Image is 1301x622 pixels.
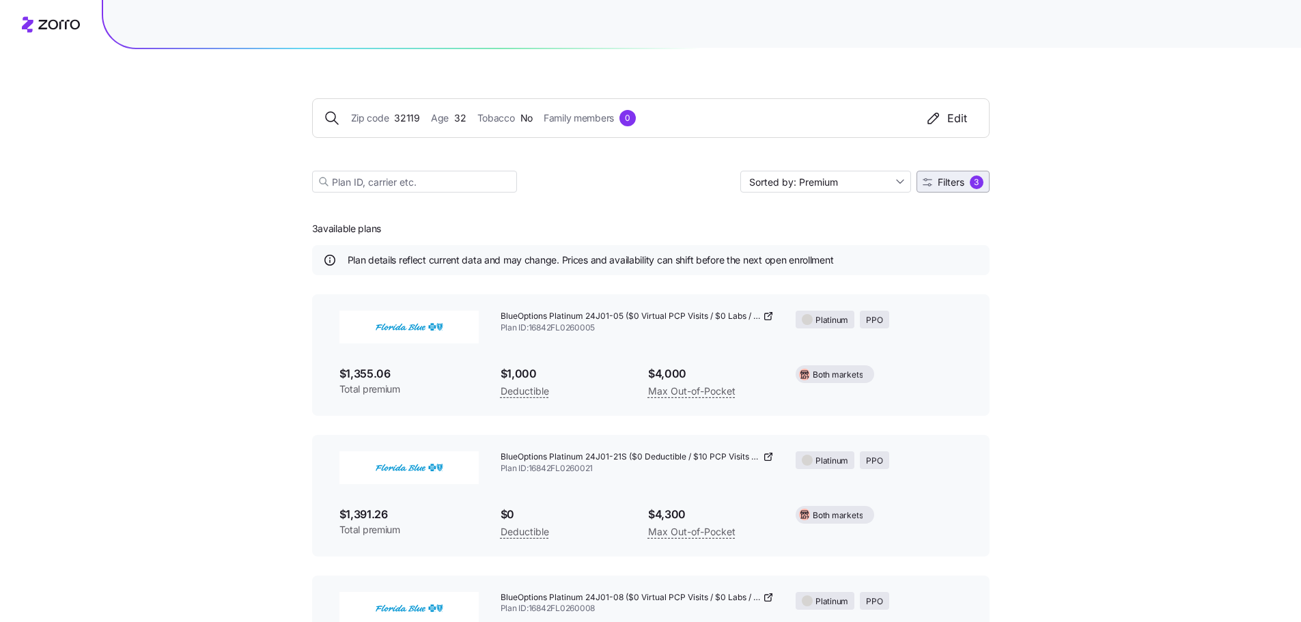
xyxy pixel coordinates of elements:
span: Zip code [351,111,389,126]
input: Sort by [740,171,911,193]
span: $4,300 [648,506,774,523]
span: $1,355.06 [339,365,479,382]
span: Total premium [339,523,479,537]
span: Plan ID: 16842FL0260021 [501,463,774,475]
img: Florida Blue [339,311,479,343]
span: Deductible [501,383,549,399]
button: Edit [914,110,978,126]
span: No [520,111,533,126]
span: 3 available plans [312,222,382,236]
span: Total premium [339,382,479,396]
span: 32119 [394,111,420,126]
span: Plan ID: 16842FL0260005 [501,322,774,334]
img: Florida Blue [339,451,479,484]
div: 0 [619,110,636,126]
span: Deductible [501,524,549,540]
span: Max Out-of-Pocket [648,383,736,399]
span: Platinum [815,455,848,468]
span: Plan details reflect current data and may change. Prices and availability can shift before the ne... [348,253,834,267]
span: Tobacco [477,111,515,126]
span: PPO [866,455,882,468]
span: Both markets [813,509,863,522]
span: 32 [454,111,466,126]
span: BlueOptions Platinum 24J01-05 ($0 Virtual PCP Visits / $0 Labs / $15 PCP Visits / Rewards) [501,311,761,322]
span: PPO [866,314,882,327]
span: $4,000 [648,365,774,382]
span: Family members [544,111,614,126]
span: Max Out-of-Pocket [648,524,736,540]
span: Both markets [813,369,863,382]
span: PPO [866,595,882,608]
input: Plan ID, carrier etc. [312,171,517,193]
div: Edit [925,110,967,126]
div: 3 [970,175,983,189]
span: Filters [938,178,964,187]
span: Platinum [815,314,848,327]
span: Plan ID: 16842FL0260008 [501,603,774,614]
button: Filters3 [917,171,990,193]
span: $1,000 [501,365,626,382]
span: BlueOptions Platinum 24J01-21S ($0 Deductible / $10 PCP Visits / $20 Specialist Visits / Multilin... [501,451,761,463]
span: $1,391.26 [339,506,479,523]
span: Age [431,111,449,126]
span: $0 [501,506,626,523]
span: Platinum [815,595,848,608]
span: BlueOptions Platinum 24J01-08 ($0 Virtual PCP Visits / $0 Labs / $10 PCP Visits / Rewards) [501,592,761,604]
